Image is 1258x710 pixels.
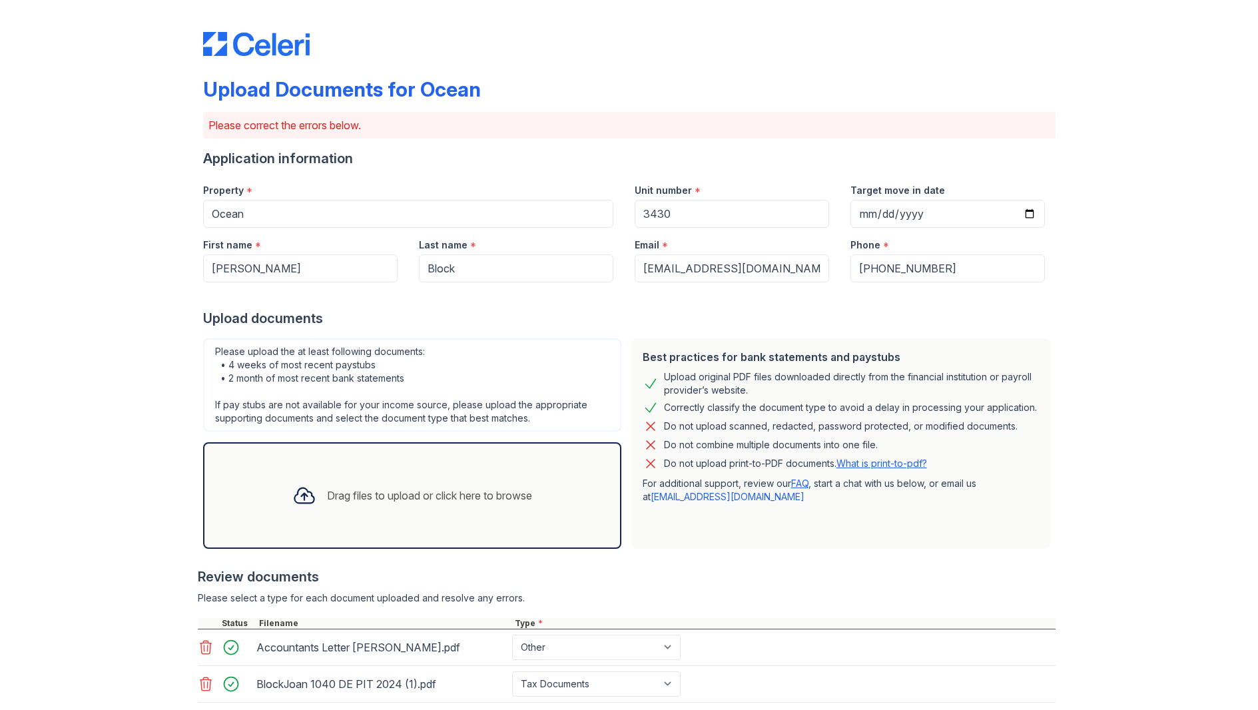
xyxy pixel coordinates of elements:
[203,77,481,101] div: Upload Documents for Ocean
[256,673,507,695] div: BlockJoan 1040 DE PIT 2024 (1).pdf
[643,477,1040,504] p: For additional support, review our , start a chat with us below, or email us at
[635,238,659,252] label: Email
[512,618,1056,629] div: Type
[635,184,692,197] label: Unit number
[208,117,1050,133] p: Please correct the errors below.
[203,149,1056,168] div: Application information
[664,437,878,453] div: Do not combine multiple documents into one file.
[203,184,244,197] label: Property
[203,338,621,432] div: Please upload the at least following documents: • 4 weeks of most recent paystubs • 2 month of mo...
[850,184,945,197] label: Target move in date
[836,458,927,469] a: What is print-to-pdf?
[256,618,512,629] div: Filename
[203,32,310,56] img: CE_Logo_Blue-a8612792a0a2168367f1c8372b55b34899dd931a85d93a1a3d3e32e68fde9ad4.png
[643,349,1040,365] div: Best practices for bank statements and paystubs
[219,618,256,629] div: Status
[198,567,1056,586] div: Review documents
[791,478,808,489] a: FAQ
[651,491,804,502] a: [EMAIL_ADDRESS][DOMAIN_NAME]
[203,238,252,252] label: First name
[664,400,1037,416] div: Correctly classify the document type to avoid a delay in processing your application.
[203,309,1056,328] div: Upload documents
[256,637,507,658] div: Accountants Letter [PERSON_NAME].pdf
[664,370,1040,397] div: Upload original PDF files downloaded directly from the financial institution or payroll provider’...
[850,238,880,252] label: Phone
[327,488,532,504] div: Drag files to upload or click here to browse
[198,591,1056,605] div: Please select a type for each document uploaded and resolve any errors.
[664,418,1018,434] div: Do not upload scanned, redacted, password protected, or modified documents.
[419,238,468,252] label: Last name
[664,457,927,470] p: Do not upload print-to-PDF documents.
